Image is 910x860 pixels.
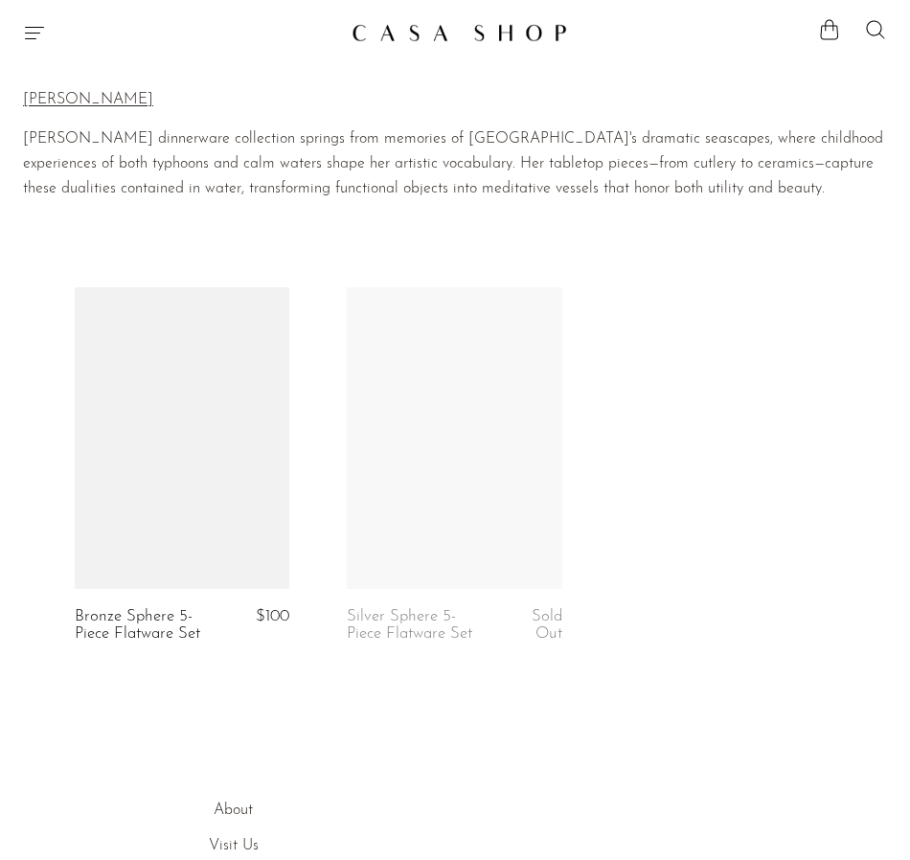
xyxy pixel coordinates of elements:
[256,608,289,624] span: $100
[214,803,253,818] a: About
[23,88,887,113] p: [PERSON_NAME]
[532,608,562,642] span: Sold Out
[209,838,259,853] a: Visit Us
[23,131,883,195] span: [PERSON_NAME] dinnerware collection springs from memories of [GEOGRAPHIC_DATA]'s dramatic seascap...
[347,608,486,644] a: Silver Sphere 5-Piece Flatware Set
[23,21,46,44] button: Menu
[75,608,214,644] a: Bronze Sphere 5-Piece Flatware Set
